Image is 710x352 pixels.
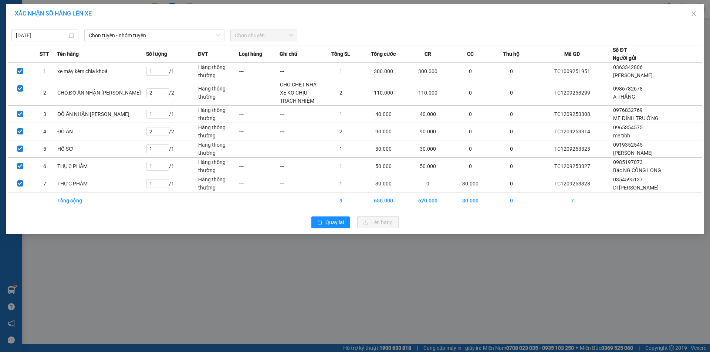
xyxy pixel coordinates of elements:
td: 0 [491,106,532,123]
td: 30.000 [450,192,491,209]
span: close [691,11,697,17]
td: --- [280,158,321,175]
td: TC1209253314 [532,123,613,140]
span: [GEOGRAPHIC_DATA], [GEOGRAPHIC_DATA] ↔ [GEOGRAPHIC_DATA] [10,31,65,57]
td: 0 [450,140,491,158]
td: CHÓ,ĐỒ ĂN NHẬN [PERSON_NAME] [57,80,146,106]
td: ĐỒ ĂN [57,123,146,140]
td: 0 [491,140,532,158]
td: Hàng thông thường [198,63,239,80]
span: 0986782678 [613,86,643,92]
td: --- [239,123,280,140]
img: logo [4,40,9,76]
td: TC1209253308 [532,106,613,123]
td: --- [239,158,280,175]
span: Quay lại [325,218,344,226]
td: 50.000 [362,158,406,175]
span: Mã GD [564,50,580,58]
td: 5 [32,140,57,158]
span: XÁC NHẬN SỐ HÀNG LÊN XE [15,10,92,17]
span: 0965354575 [613,124,643,130]
td: THỰC PHẨM [57,175,146,192]
td: 0 [491,192,532,209]
td: / 1 [146,63,198,80]
td: TC1209253328 [532,175,613,192]
td: --- [280,106,321,123]
td: Tổng cộng [57,192,146,209]
td: THỰC PHẨM [57,158,146,175]
td: 0 [491,123,532,140]
td: --- [280,140,321,158]
td: Hàng thông thường [198,106,239,123]
td: 9 [321,192,362,209]
span: down [216,33,220,38]
td: CHÓ CHẾT NHÀ XE KO CHỊU TRÁCH NHIỆM [280,80,321,106]
td: Hàng thông thường [198,175,239,192]
td: 110.000 [406,80,450,106]
span: MẸ ĐÌNH TRƯỜNG [613,115,658,121]
td: --- [239,80,280,106]
span: 0354595137 [613,177,643,182]
span: Tên hàng [57,50,79,58]
td: 0 [450,80,491,106]
span: rollback [317,220,322,226]
td: 7 [532,192,613,209]
td: 30.000 [406,140,450,158]
td: 40.000 [362,106,406,123]
td: 30.000 [362,140,406,158]
td: / 1 [146,158,198,175]
span: Loại hàng [239,50,262,58]
td: Hàng thông thường [198,80,239,106]
td: 2 [321,123,362,140]
span: 0976832769 [613,107,643,113]
span: DÌ [PERSON_NAME] [613,185,659,191]
td: xe máy kèm chìa khoá [57,63,146,80]
td: 1 [321,106,362,123]
td: 2 [321,80,362,106]
td: 0 [450,123,491,140]
td: TC1209253299 [532,80,613,106]
td: 90.000 [362,123,406,140]
td: TC1209253323 [532,140,613,158]
td: --- [280,63,321,80]
td: 300.000 [406,63,450,80]
span: Thu hộ [503,50,520,58]
td: --- [239,106,280,123]
td: 90.000 [406,123,450,140]
span: Chọn tuyến - nhóm tuyến [89,30,220,41]
td: --- [239,140,280,158]
td: 4 [32,123,57,140]
td: TC1009251951 [532,63,613,80]
td: 110.000 [362,80,406,106]
button: uploadLên hàng [357,216,399,228]
td: 0 [450,106,491,123]
td: 1 [321,140,362,158]
span: mẹ tính [613,133,630,139]
td: 30.000 [450,175,491,192]
td: Hàng thông thường [198,158,239,175]
span: Ghi chú [280,50,297,58]
td: TC1209253327 [532,158,613,175]
td: 0 [450,158,491,175]
span: STT [40,50,49,58]
td: Hàng thông thường [198,140,239,158]
span: 0985197073 [613,159,643,165]
input: 12/09/2025 [16,31,67,40]
td: Hàng thông thường [198,123,239,140]
td: 2 [32,80,57,106]
td: 3 [32,106,57,123]
td: --- [280,175,321,192]
td: 300.000 [362,63,406,80]
span: [PERSON_NAME] [613,72,653,78]
td: 0 [491,80,532,106]
td: --- [280,123,321,140]
span: 0919352545 [613,142,643,148]
td: / 1 [146,140,198,158]
span: CC [467,50,474,58]
td: 0 [450,63,491,80]
td: / 2 [146,123,198,140]
td: / 1 [146,175,198,192]
td: 6 [32,158,57,175]
td: 0 [491,158,532,175]
td: 1 [321,175,362,192]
